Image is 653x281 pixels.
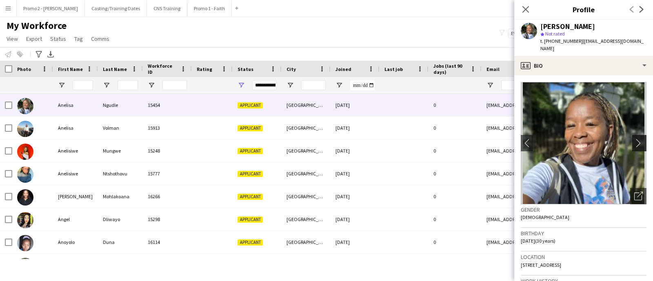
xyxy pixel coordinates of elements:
[238,82,245,89] button: Open Filter Menu
[508,29,551,38] button: Everyone11,190
[287,66,296,72] span: City
[71,33,86,44] a: Tag
[282,94,331,116] div: [GEOGRAPHIC_DATA]
[143,208,192,230] div: 15298
[103,66,127,72] span: Last Name
[53,117,98,139] div: Anelisa
[521,206,646,213] h3: Gender
[482,94,645,116] div: [EMAIL_ADDRESS][DOMAIN_NAME]
[331,208,380,230] div: [DATE]
[17,0,85,16] button: Promo 2 - [PERSON_NAME]
[429,254,482,276] div: 0
[73,80,93,90] input: First Name Filter Input
[429,185,482,208] div: 0
[17,212,33,228] img: Angel Dliwayo
[238,148,263,154] span: Applicant
[429,94,482,116] div: 0
[282,139,331,162] div: [GEOGRAPHIC_DATA]
[7,20,67,32] span: My Workforce
[143,94,192,116] div: 15454
[85,0,147,16] button: Casting/Training Dates
[335,66,351,72] span: Joined
[197,66,212,72] span: Rating
[98,254,143,276] div: Mosuwe
[486,82,494,89] button: Open Filter Menu
[143,162,192,185] div: 15777
[17,189,33,206] img: Aneoa Lerato Mohlakoana
[7,35,18,42] span: View
[429,162,482,185] div: 0
[540,38,644,51] span: | [EMAIL_ADDRESS][DOMAIN_NAME]
[17,66,31,72] span: Photo
[331,185,380,208] div: [DATE]
[74,35,83,42] span: Tag
[143,231,192,253] div: 16114
[34,49,44,59] app-action-btn: Advanced filters
[331,139,380,162] div: [DATE]
[238,171,263,177] span: Applicant
[98,185,143,208] div: Mohlakoana
[282,162,331,185] div: [GEOGRAPHIC_DATA]
[23,33,45,44] a: Export
[630,188,646,204] div: Open photos pop-in
[429,208,482,230] div: 0
[521,238,555,244] span: [DATE] (30 years)
[143,185,192,208] div: 16266
[3,33,21,44] a: View
[53,162,98,185] div: Anelisiwe
[103,82,110,89] button: Open Filter Menu
[429,117,482,139] div: 0
[429,139,482,162] div: 0
[429,231,482,253] div: 0
[521,214,569,220] span: [DEMOGRAPHIC_DATA]
[238,239,263,246] span: Applicant
[331,94,380,116] div: [DATE]
[521,230,646,237] h3: Birthday
[331,162,380,185] div: [DATE]
[47,33,69,44] a: Status
[17,121,33,137] img: Anelisa Volman
[143,117,192,139] div: 15913
[53,208,98,230] div: Angel
[282,117,331,139] div: [GEOGRAPHIC_DATA]
[98,231,143,253] div: Duna
[98,139,143,162] div: Mungwe
[521,253,646,261] h3: Location
[514,4,653,15] h3: Profile
[287,82,294,89] button: Open Filter Menu
[53,139,98,162] div: Anelisiwe
[58,66,83,72] span: First Name
[118,80,138,90] input: Last Name Filter Input
[521,262,561,268] span: [STREET_ADDRESS]
[58,82,65,89] button: Open Filter Menu
[17,144,33,160] img: Anelisiwe Mungwe
[238,125,263,131] span: Applicant
[282,254,331,276] div: [GEOGRAPHIC_DATA]
[282,231,331,253] div: [GEOGRAPHIC_DATA]
[331,231,380,253] div: [DATE]
[50,35,66,42] span: Status
[540,23,595,30] div: [PERSON_NAME]
[238,194,263,200] span: Applicant
[545,31,565,37] span: Not rated
[53,94,98,116] div: Anelisa
[53,231,98,253] div: Anoyolo
[482,231,645,253] div: [EMAIL_ADDRESS][DOMAIN_NAME]
[98,162,143,185] div: Ntshothovu
[46,49,56,59] app-action-btn: Export XLSX
[301,80,326,90] input: City Filter Input
[282,185,331,208] div: [GEOGRAPHIC_DATA]
[98,117,143,139] div: Volman
[26,35,42,42] span: Export
[238,66,253,72] span: Status
[384,66,403,72] span: Last job
[88,33,113,44] a: Comms
[162,80,187,90] input: Workforce ID Filter Input
[482,117,645,139] div: [EMAIL_ADDRESS][DOMAIN_NAME]
[17,98,33,114] img: Anelisa Ngudle
[514,56,653,75] div: Bio
[335,82,343,89] button: Open Filter Menu
[91,35,109,42] span: Comms
[17,166,33,183] img: Anelisiwe Ntshothovu
[143,254,192,276] div: 14870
